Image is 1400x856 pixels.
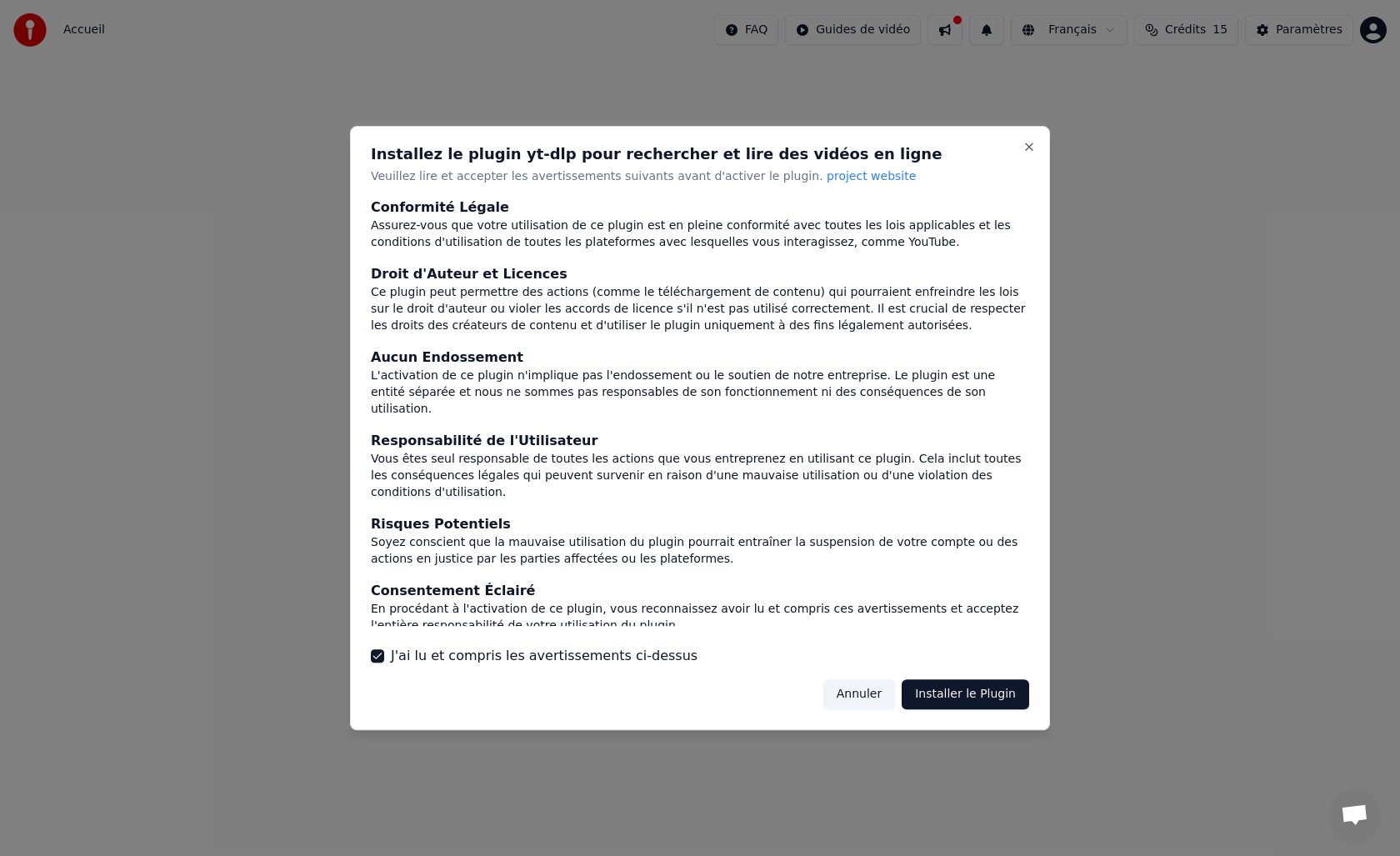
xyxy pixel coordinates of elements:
div: Assurez-vous que votre utilisation de ce plugin est en pleine conformité avec toutes les lois app... [371,218,1029,252]
span: project website [827,169,916,183]
p: Veuillez lire et accepter les avertissements suivants avant d'activer le plugin. [371,168,1029,185]
button: Installer le Plugin [902,679,1029,709]
button: Annuler [823,679,895,709]
label: J'ai lu et compris les avertissements ci-dessus [391,646,697,666]
div: L'activation de ce plugin n'implique pas l'endossement ou le soutien de notre entreprise. Le plug... [371,368,1029,418]
div: En procédant à l'activation de ce plugin, vous reconnaissez avoir lu et compris ces avertissement... [371,602,1029,635]
div: Conformité Légale [371,198,1029,218]
div: Ce plugin peut permettre des actions (comme le téléchargement de contenu) qui pourraient enfreind... [371,285,1029,335]
div: Vous êtes seul responsable de toutes les actions que vous entreprenez en utilisant ce plugin. Cel... [371,452,1029,502]
div: Responsabilité de l'Utilisateur [371,432,1029,452]
div: Droit d'Auteur et Licences [371,265,1029,285]
div: Aucun Endossement [371,348,1029,368]
div: Risques Potentiels [371,515,1029,535]
div: Consentement Éclairé [371,582,1029,602]
div: Soyez conscient que la mauvaise utilisation du plugin pourrait entraîner la suspension de votre c... [371,535,1029,568]
h2: Installez le plugin yt-dlp pour rechercher et lire des vidéos en ligne [371,147,1029,162]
